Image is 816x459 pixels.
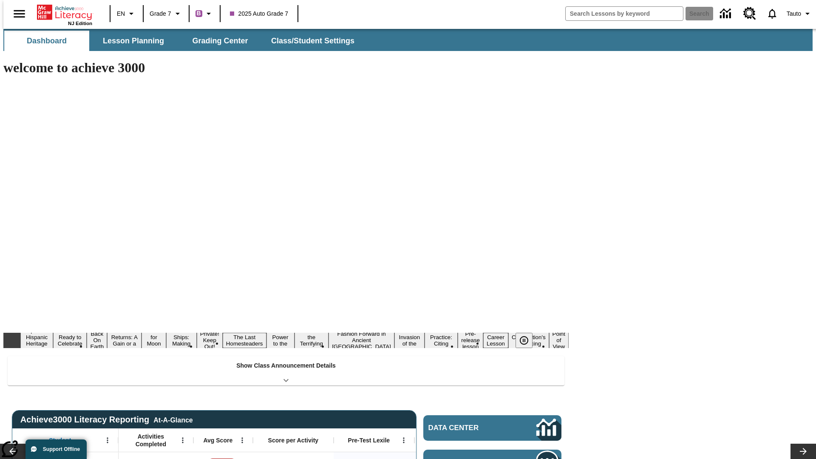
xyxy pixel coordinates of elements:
[715,2,738,25] a: Data Center
[516,333,541,348] div: Pause
[761,3,783,25] a: Notifications
[197,8,201,19] span: B
[3,29,813,51] div: SubNavbar
[203,436,232,444] span: Avg Score
[43,446,80,452] span: Support Offline
[153,415,193,424] div: At-A-Glance
[142,326,166,354] button: Slide 5 Time for Moon Rules?
[329,329,394,351] button: Slide 11 Fashion Forward in Ancient Rome
[87,329,107,351] button: Slide 3 Back On Earth
[20,415,193,425] span: Achieve3000 Literacy Reporting
[178,31,263,51] button: Grading Center
[107,326,142,354] button: Slide 4 Free Returns: A Gain or a Drain?
[223,333,266,348] button: Slide 8 The Last Homesteaders
[37,4,92,21] a: Home
[787,9,801,18] span: Tauto
[566,7,683,20] input: search field
[25,439,87,459] button: Support Offline
[123,433,179,448] span: Activities Completed
[295,326,329,354] button: Slide 10 Attack of the Terrifying Tomatoes
[113,6,140,21] button: Language: EN, Select a language
[268,436,319,444] span: Score per Activity
[264,31,361,51] button: Class/Student Settings
[150,9,171,18] span: Grade 7
[49,436,71,444] span: Student
[101,434,114,447] button: Open Menu
[266,326,295,354] button: Slide 9 Solar Power to the People
[146,6,186,21] button: Grade: Grade 7, Select a grade
[53,326,87,354] button: Slide 2 Get Ready to Celebrate Juneteenth!
[91,31,176,51] button: Lesson Planning
[423,415,561,441] a: Data Center
[192,6,217,21] button: Boost Class color is purple. Change class color
[425,326,458,354] button: Slide 13 Mixed Practice: Citing Evidence
[508,326,549,354] button: Slide 16 The Constitution's Balancing Act
[3,60,569,76] h1: welcome to achieve 3000
[166,326,197,354] button: Slide 6 Cruise Ships: Making Waves
[20,326,53,354] button: Slide 1 ¡Viva Hispanic Heritage Month!
[394,326,425,354] button: Slide 12 The Invasion of the Free CD
[783,6,816,21] button: Profile/Settings
[549,329,569,351] button: Slide 17 Point of View
[7,1,32,26] button: Open side menu
[3,31,362,51] div: SubNavbar
[3,7,124,14] body: Maximum 600 characters Press Escape to exit toolbar Press Alt + F10 to reach toolbar
[738,2,761,25] a: Resource Center, Will open in new tab
[348,436,390,444] span: Pre-Test Lexile
[790,444,816,459] button: Lesson carousel, Next
[4,31,89,51] button: Dashboard
[483,333,508,348] button: Slide 15 Career Lesson
[236,361,336,370] p: Show Class Announcement Details
[230,9,289,18] span: 2025 Auto Grade 7
[8,356,564,385] div: Show Class Announcement Details
[117,9,125,18] span: EN
[458,329,483,351] button: Slide 14 Pre-release lesson
[68,21,92,26] span: NJ Edition
[197,329,223,351] button: Slide 7 Private! Keep Out!
[176,434,189,447] button: Open Menu
[37,3,92,26] div: Home
[428,424,508,432] span: Data Center
[516,333,533,348] button: Pause
[397,434,410,447] button: Open Menu
[236,434,249,447] button: Open Menu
